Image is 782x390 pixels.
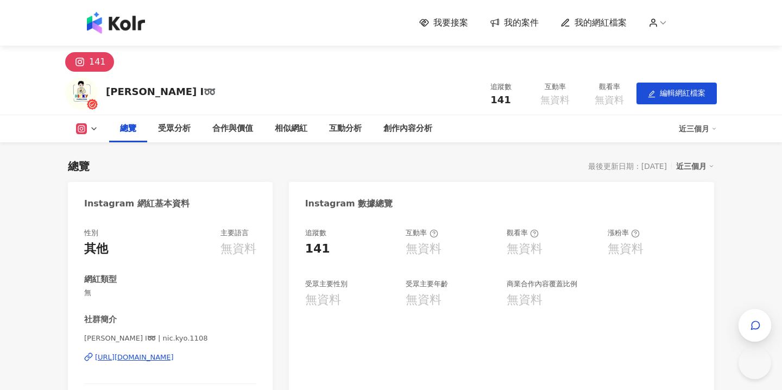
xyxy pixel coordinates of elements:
div: 近三個月 [679,120,717,137]
span: 我的案件 [504,17,539,29]
span: 無資料 [595,95,624,105]
div: 無資料 [305,292,341,309]
div: 受眾分析 [158,122,191,135]
div: 互動率 [534,81,576,92]
div: 創作內容分析 [383,122,432,135]
img: KOL Avatar [65,77,98,110]
span: 我的網紅檔案 [575,17,627,29]
div: 141 [89,54,106,70]
a: 我要接案 [419,17,468,29]
div: 相似網紅 [275,122,307,135]
div: 近三個月 [676,159,714,173]
div: [URL][DOMAIN_NAME] [95,353,174,362]
button: edit編輯網紅檔案 [636,83,717,104]
div: 無資料 [406,241,442,257]
div: 主要語言 [220,228,249,238]
div: 互動率 [406,228,438,238]
div: [PERSON_NAME] I➿ [106,85,216,98]
div: 網紅類型 [84,274,117,285]
div: 受眾主要年齡 [406,279,448,289]
a: 我的案件 [490,17,539,29]
span: [PERSON_NAME] I➿ | nic.kyo.1108 [84,334,256,343]
div: 受眾主要性別 [305,279,348,289]
div: 無資料 [507,241,543,257]
div: 追蹤數 [480,81,521,92]
div: 無資料 [406,292,442,309]
span: 我要接案 [433,17,468,29]
div: 總覽 [68,159,90,174]
iframe: Help Scout Beacon - Open [739,347,771,379]
div: 141 [305,241,330,257]
div: Instagram 網紅基本資料 [84,198,190,210]
a: [URL][DOMAIN_NAME] [84,353,256,362]
div: 追蹤數 [305,228,326,238]
span: 141 [490,94,511,105]
div: 總覽 [120,122,136,135]
a: 我的網紅檔案 [560,17,627,29]
span: 無 [84,288,256,298]
div: 社群簡介 [84,314,117,325]
div: 商業合作內容覆蓋比例 [507,279,577,289]
div: 最後更新日期：[DATE] [588,162,667,171]
div: 漲粉率 [608,228,640,238]
div: 觀看率 [589,81,630,92]
div: Instagram 數據總覽 [305,198,393,210]
div: 其他 [84,241,108,257]
span: 編輯網紅檔案 [660,89,705,97]
div: 無資料 [220,241,256,257]
button: 141 [65,52,114,72]
div: 合作與價值 [212,122,253,135]
div: 觀看率 [507,228,539,238]
div: 互動分析 [329,122,362,135]
div: 性別 [84,228,98,238]
div: 無資料 [608,241,644,257]
img: logo [87,12,145,34]
span: edit [648,90,655,98]
span: 無資料 [540,95,570,105]
div: 無資料 [507,292,543,309]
